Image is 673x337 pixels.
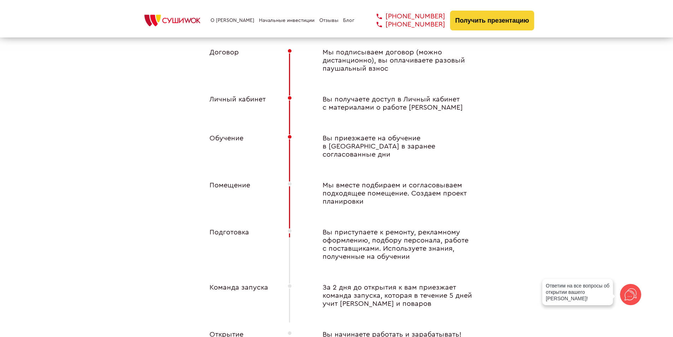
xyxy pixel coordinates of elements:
div: Команда запуска [195,284,273,308]
div: Личный кабинет [195,95,273,112]
div: Вы получаете доступ в Личный кабинет с материалами о работе [PERSON_NAME] [308,95,478,112]
div: Ответим на все вопросы об открытии вашего [PERSON_NAME]! [542,279,613,305]
div: Помещение [195,181,273,206]
a: Блог [343,18,354,23]
a: Отзывы [319,18,338,23]
button: Получить презентацию [450,11,535,30]
a: [PHONE_NUMBER] [366,12,445,21]
img: СУШИWOK [139,13,206,28]
a: О [PERSON_NAME] [211,18,254,23]
div: Договор [195,48,273,73]
div: Обучение [195,134,273,159]
div: Вы приступаете к ремонту, рекламному оформлению, подбору персонала, работе с поставщиками. Исполь... [308,228,478,261]
div: Подготовка [195,228,273,261]
a: Начальные инвестиции [259,18,314,23]
div: Мы подписываем договор (можно дистанционно), вы оплачиваете разовый паушальный взнос [308,48,478,73]
div: За 2 дня до открытия к вам приезжает команда запуска, которая в течение 5 дней учит [PERSON_NAME]... [308,284,478,308]
a: [PHONE_NUMBER] [366,21,445,29]
div: Мы вместе подбираем и согласовываем подходящее помещение. Создаем проект планировки [308,181,478,206]
div: Вы приезжаете на обучение в [GEOGRAPHIC_DATA] в заранее согласованные дни [308,134,478,159]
